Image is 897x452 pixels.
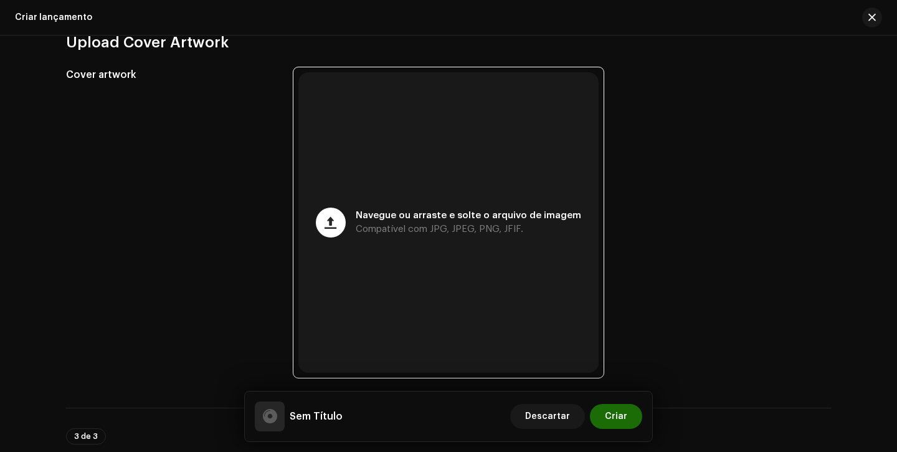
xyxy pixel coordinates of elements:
[510,404,585,429] button: Descartar
[290,409,343,424] h5: Sem Título
[356,211,581,220] span: Navegue ou arraste e solte o arquivo de imagem
[605,404,627,429] span: Criar
[590,404,642,429] button: Criar
[525,404,570,429] span: Descartar
[66,67,273,82] h5: Cover artwork
[356,225,523,234] span: Compatível com JPG, JPEG, PNG, JFIF.
[66,32,831,52] h3: Upload Cover Artwork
